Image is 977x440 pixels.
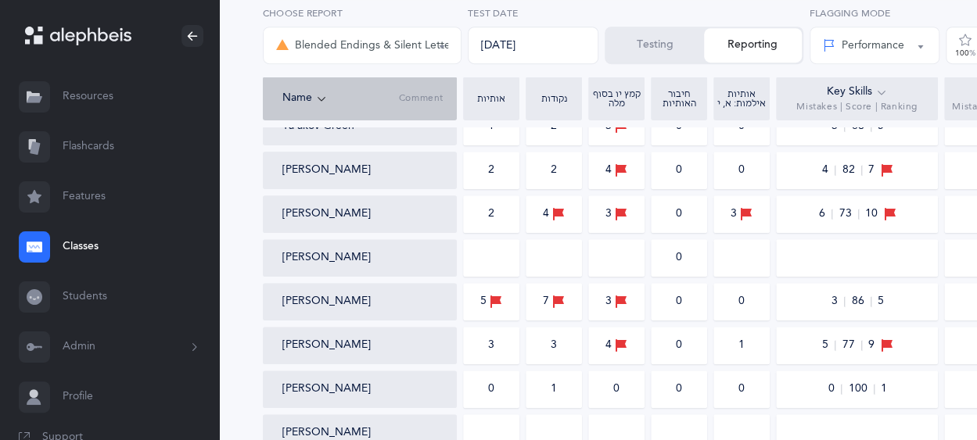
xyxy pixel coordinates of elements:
span: 1 [881,381,887,397]
div: 0 [676,163,682,178]
span: 5 [821,340,835,350]
span: 0 [828,384,842,394]
span: % [968,48,975,58]
div: אותיות אילמות: א, י [717,89,766,108]
button: [PERSON_NAME] [282,206,371,222]
span: 10 [865,206,878,222]
button: [PERSON_NAME] [282,250,371,266]
div: 1 [551,381,557,397]
div: 2 [488,206,494,222]
div: 5 [480,293,502,310]
div: 0 [488,381,494,397]
div: 3 [551,338,557,353]
div: אותיות [467,94,515,103]
button: [PERSON_NAME] [282,338,371,353]
div: Key Skills [827,84,888,101]
div: Blended Endings & Silent Letters [276,36,448,55]
label: Flagging Mode [810,6,940,20]
button: [PERSON_NAME] [282,163,371,178]
div: 3 [605,293,627,310]
button: Testing [606,28,704,63]
div: 7 [543,293,565,310]
span: 100 [848,384,875,394]
div: 3 [605,206,627,223]
span: 86 [851,296,871,306]
div: 3 [605,118,627,135]
button: Performance [810,27,940,64]
span: 7 [868,163,875,178]
div: 3 [731,206,753,223]
div: Performance [823,38,904,54]
div: [DATE] [468,27,598,64]
button: Blended Endings & Silent Letters [263,27,462,64]
div: 1 [738,338,745,353]
span: 82 [842,165,862,175]
div: 0 [676,294,682,309]
div: נקודות [530,94,578,103]
div: 4 [543,206,565,223]
span: 73 [839,209,859,219]
span: Comment [399,92,444,105]
div: 0 [676,206,682,222]
div: 4 [605,337,627,354]
div: 2 [488,163,494,178]
span: 4 [821,165,835,175]
button: [PERSON_NAME] [282,294,371,309]
span: Mistakes | Score | Ranking [796,101,918,113]
div: 100 [954,49,975,57]
div: 0 [676,338,682,353]
div: 0 [738,294,745,309]
span: 3 [831,296,845,306]
span: 6 [818,209,832,219]
span: 77 [842,340,862,350]
div: 2 [551,163,557,178]
button: [PERSON_NAME] [282,381,371,397]
span: 9 [868,338,875,353]
div: קמץ יו בסוף מלה [592,89,641,108]
div: 0 [738,163,745,178]
div: חיבור האותיות [655,89,703,108]
div: 0 [738,381,745,397]
label: Choose report [263,6,462,20]
div: Name [282,90,399,107]
div: 3 [488,338,494,353]
div: 0 [613,381,620,397]
span: 5 [878,294,884,309]
div: 4 [605,162,627,179]
span: 86 [851,121,871,131]
div: 0 [676,250,682,266]
div: 0 [676,381,682,397]
label: Test Date [468,6,598,20]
